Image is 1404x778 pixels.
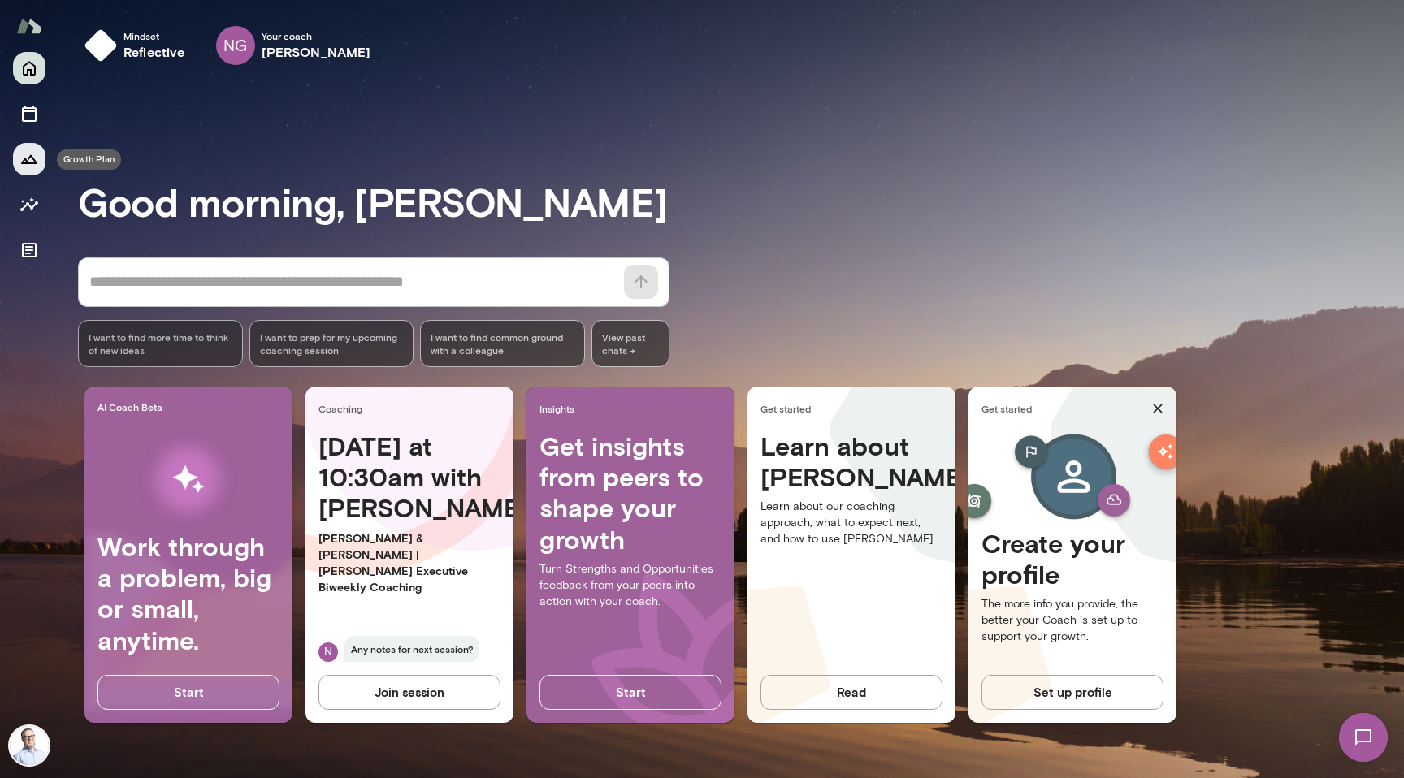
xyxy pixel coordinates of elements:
button: Read [760,675,942,709]
button: Mindsetreflective [78,19,198,71]
img: mindset [84,29,117,62]
button: Start [97,675,279,709]
h6: [PERSON_NAME] [262,42,371,62]
button: Growth Plan [13,143,45,175]
button: Home [13,52,45,84]
button: Insights [13,188,45,221]
span: Mindset [123,29,185,42]
button: Sessions [13,97,45,130]
p: The more info you provide, the better your Coach is set up to support your growth. [981,596,1163,645]
button: Start [539,675,721,709]
h4: Work through a problem, big or small, anytime. [97,531,279,656]
button: Join session [318,675,500,709]
button: Documents [13,234,45,266]
h3: Good morning, [PERSON_NAME] [78,179,1404,224]
img: AI Workflows [116,428,261,531]
span: Coaching [318,402,507,415]
span: Insights [539,402,728,415]
div: NG [216,26,255,65]
span: Get started [760,402,949,415]
p: Learn about our coaching approach, what to expect next, and how to use [PERSON_NAME]. [760,499,942,547]
div: N [318,642,338,662]
h4: Get insights from peers to shape your growth [539,430,721,555]
span: Any notes for next session? [344,636,479,662]
span: I want to prep for my upcoming coaching session [260,331,404,357]
h6: reflective [123,42,185,62]
h4: Create your profile [981,528,1163,590]
div: I want to prep for my upcoming coaching session [249,320,414,367]
p: Turn Strengths and Opportunities feedback from your peers into action with your coach. [539,561,721,610]
div: I want to find common ground with a colleague [420,320,585,367]
span: Get started [981,402,1146,415]
img: Create profile [988,430,1157,528]
span: Your coach [262,29,371,42]
div: NGYour coach[PERSON_NAME] [205,19,383,71]
h4: Learn about [PERSON_NAME] [760,430,942,493]
button: Set up profile [981,675,1163,709]
span: View past chats -> [591,320,669,367]
img: Mento [16,11,42,41]
span: I want to find common ground with a colleague [431,331,574,357]
span: I want to find more time to think of new ideas [89,331,232,357]
div: I want to find more time to think of new ideas [78,320,243,367]
img: Mike West [10,726,49,765]
div: Growth Plan [57,149,121,170]
p: [PERSON_NAME] & [PERSON_NAME] | [PERSON_NAME] Executive Biweekly Coaching [318,530,500,595]
h4: [DATE] at 10:30am with [PERSON_NAME] [318,430,500,524]
span: AI Coach Beta [97,400,286,413]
